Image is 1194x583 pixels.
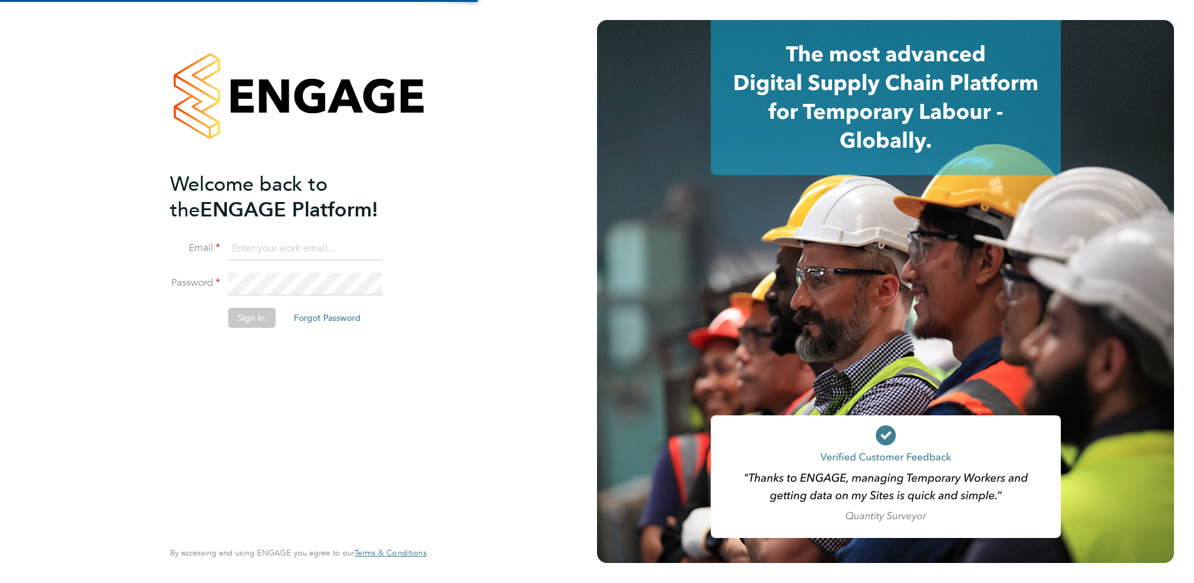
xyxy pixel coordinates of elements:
input: Enter your work email... [228,238,382,260]
button: Forgot Password [284,308,371,328]
a: Terms & Conditions [354,548,426,558]
label: Email [170,241,220,255]
span: Terms & Conditions [354,547,426,558]
label: Password [170,276,220,290]
h2: ENGAGE Platform! [170,171,414,223]
span: Welcome back to the [170,172,328,222]
button: Sign In [228,308,275,328]
span: By accessing and using ENGAGE you agree to our [170,547,426,558]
